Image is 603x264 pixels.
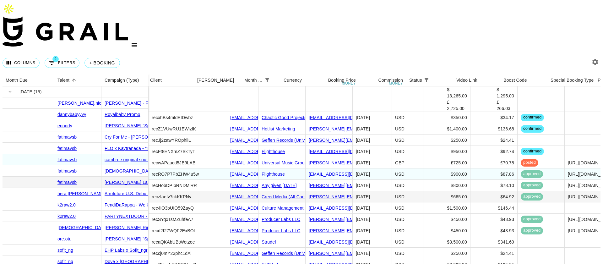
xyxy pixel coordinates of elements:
[230,194,306,199] a: [EMAIL_ADDRESS][DOMAIN_NAME]
[152,228,195,234] div: recd2I27WQF2ExBOl
[470,112,518,123] div: $34.17
[3,16,128,47] img: Grail Talent
[230,239,306,245] a: [EMAIL_ADDRESS][DOMAIN_NAME]
[150,74,162,86] div: Client
[392,236,423,248] div: USD
[392,214,423,225] div: USD
[152,148,195,155] div: recFt8ENXmZ7SkTyT
[262,172,285,177] a: Flighthouse
[152,171,199,177] div: recRO7P7PbZHW4u5w
[105,236,181,241] a: [PERSON_NAME] "Spend it" Sped Up
[356,137,370,143] div: Aug '25
[6,87,14,96] button: hide children
[57,236,72,241] a: ore.otu
[453,74,500,86] div: Video Link
[423,180,470,191] div: $800.00
[230,251,306,256] a: [EMAIL_ADDRESS][DOMAIN_NAME]
[57,123,72,128] a: enoody
[356,205,370,211] div: Aug '25
[521,115,544,121] span: confirmed
[105,101,159,106] a: [PERSON_NAME] - Fragile
[272,76,280,85] button: Sort
[105,123,181,128] a: [PERSON_NAME] "Spend it" Sped Up
[423,135,470,146] div: $250.00
[262,251,329,256] a: Geffen Records (Universal Music)
[262,206,317,211] a: Culture Management Group
[447,105,467,112] div: 2,725.00
[356,216,370,223] div: Aug '25
[3,74,54,86] div: Month Due
[57,101,107,106] a: [PERSON_NAME].nickel
[230,228,306,233] a: [EMAIL_ADDRESS][DOMAIN_NAME]
[152,250,192,256] div: reccj0mY23phc1dAl
[356,194,370,200] div: Aug '25
[105,248,202,253] a: EHP Labs x Sofit_ngr 12 month Partnership 1/12
[105,202,162,207] a: FendiDaRappa - We Outside
[57,157,77,162] a: fatimavsb
[262,217,300,222] a: Producer Labs LLC
[309,115,384,120] a: [EMAIL_ADDRESS][DOMAIN_NAME]
[230,206,306,211] a: [EMAIL_ADDRESS][DOMAIN_NAME]
[521,228,543,234] span: approved
[19,89,34,95] span: [DATE]
[356,148,370,155] div: Aug '25
[470,168,518,180] div: $87.86
[423,112,470,123] div: $350.00
[422,76,431,85] div: 1 active filter
[105,191,200,196] a: Afrofuture U.S. Debut in [GEOGRAPHIC_DATA]
[6,74,28,86] div: Month Due
[456,74,477,86] div: Video Link
[309,183,421,188] a: [PERSON_NAME][EMAIL_ADDRESS][DOMAIN_NAME]
[152,205,194,211] div: rec4iO3bUIO59ZayQ
[101,74,149,86] div: Campaign (Type)
[105,157,151,162] a: cambree original sound
[105,112,140,117] a: Royalbaby Promo
[470,135,518,146] div: $24.41
[470,123,518,135] div: $136.68
[230,172,306,177] a: [EMAIL_ADDRESS][DOMAIN_NAME]
[423,236,470,248] div: $3,500.00
[309,138,458,143] a: [PERSON_NAME][EMAIL_ADDRESS][PERSON_NAME][DOMAIN_NAME]
[521,183,543,189] span: approved
[470,202,518,214] div: $146.44
[356,250,370,256] div: Aug '25
[521,149,544,155] span: confirmed
[423,214,470,225] div: $450.00
[392,180,423,191] div: USD
[128,39,141,52] button: open drawer
[309,194,421,199] a: [PERSON_NAME][EMAIL_ADDRESS][DOMAIN_NAME]
[241,74,280,86] div: Month Due
[392,248,423,259] div: USD
[521,194,543,200] span: approved
[356,126,370,132] div: Aug '25
[197,74,234,86] div: [PERSON_NAME]
[497,86,514,93] div: $
[309,228,421,233] a: [PERSON_NAME][EMAIL_ADDRESS][DOMAIN_NAME]
[356,160,370,166] div: Aug '25
[309,251,458,256] a: [PERSON_NAME][EMAIL_ADDRESS][PERSON_NAME][DOMAIN_NAME]
[392,146,423,157] div: USD
[244,74,263,86] div: Month Due
[422,76,431,85] button: Show filters
[500,74,547,86] div: Boost Code
[392,135,423,146] div: USD
[54,74,101,86] div: Talent
[57,248,73,253] a: sofit_ng
[309,160,421,165] a: [PERSON_NAME][EMAIL_ADDRESS][DOMAIN_NAME]
[57,214,76,219] a: k2raw2.0
[356,182,370,189] div: Aug '25
[263,76,272,85] div: 1 active filter
[230,217,306,222] a: [EMAIL_ADDRESS][DOMAIN_NAME]
[57,135,77,140] a: fatimavsb
[309,126,421,131] a: [PERSON_NAME][EMAIL_ADDRESS][DOMAIN_NAME]
[230,149,306,154] a: [EMAIL_ADDRESS][DOMAIN_NAME]
[378,74,403,86] div: Commission
[262,160,307,165] a: Universal Music Group
[262,138,329,143] a: Geffen Records (Universal Music)
[84,58,120,68] button: + Booking
[503,74,527,86] div: Boost Code
[470,248,518,259] div: $24.41
[497,99,514,105] div: £
[392,168,423,180] div: USD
